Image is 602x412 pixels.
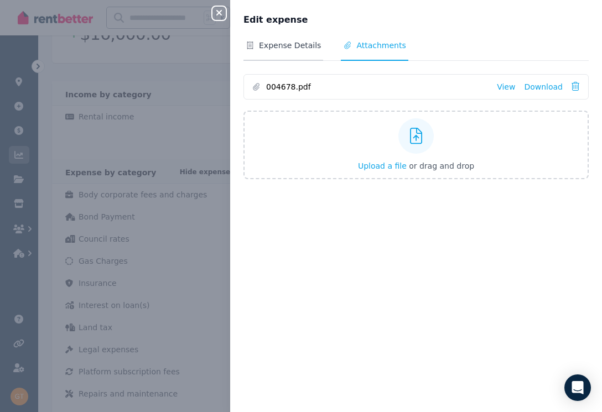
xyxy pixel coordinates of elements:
nav: Tabs [243,40,589,61]
span: Edit expense [243,13,308,27]
span: Upload a file [358,161,407,170]
div: Open Intercom Messenger [564,374,591,401]
button: Upload a file or drag and drop [358,160,474,171]
span: or drag and drop [409,161,474,170]
span: 004678.pdf [266,81,488,92]
span: Expense Details [259,40,321,51]
a: View [497,81,515,92]
a: Download [524,81,563,92]
span: Attachments [356,40,406,51]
